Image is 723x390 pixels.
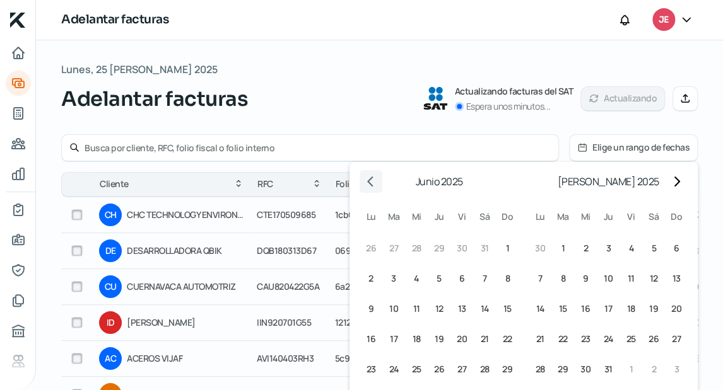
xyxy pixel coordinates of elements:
span: 25 [626,331,636,347]
span: CUERNAVACA AUTOMOTRIZ [127,279,244,294]
span: 30 [457,241,467,256]
span: 30 [580,362,591,377]
h1: Adelantar facturas [61,11,168,29]
span: 2 [651,362,656,377]
span: 8 [560,271,565,286]
span: 23 [367,362,376,377]
span: AVI140403RH3 [257,352,314,364]
span: 28 [412,241,421,256]
a: Mi contrato [6,197,31,222]
a: Tus créditos [6,101,31,126]
span: 5 [437,271,442,286]
span: 9 [368,301,374,316]
span: 3 [391,271,396,286]
span: 21 [536,331,544,347]
span: 9 [583,271,589,286]
span: 19 [435,331,444,347]
span: 8 [505,271,510,286]
a: Pago a proveedores [6,131,31,156]
span: 31 [481,241,489,256]
button: Go to next month [665,170,688,193]
span: 15 [503,301,512,316]
p: Espera unos minutos... [466,99,551,114]
span: 17 [604,301,612,316]
span: 6 [674,241,679,256]
span: 3 [674,362,679,377]
div: AC [99,347,122,370]
span: 29 [502,362,512,377]
p: Actualizando facturas del SAT [455,84,573,99]
span: 1cb0b92b-26e3-4022-be83-f9d9cebe471e [335,209,503,221]
span: 15 [559,301,567,316]
span: 22 [558,331,568,347]
span: [PERSON_NAME] [127,315,244,330]
a: Documentos [6,288,31,313]
span: mi [412,210,421,222]
span: IIN920701G55 [257,316,311,328]
span: sá [479,210,490,222]
span: 17 [390,331,397,347]
span: ju [435,210,444,222]
a: Referencias [6,348,31,374]
span: 11 [628,271,635,286]
span: Folio fiscal [336,176,378,192]
span: RFC [257,176,273,192]
span: 12 [435,301,444,316]
span: 23 [581,331,591,347]
span: 5 [651,241,656,256]
span: 14 [481,301,489,316]
a: Inicio [6,40,31,66]
span: lu [536,210,545,222]
span: vi [458,210,466,222]
span: 27 [389,241,398,256]
span: Cliente [100,176,129,192]
span: 28 [480,362,490,377]
span: 28 [536,362,545,377]
span: 26 [434,362,444,377]
span: 1 [629,362,633,377]
span: ma [388,210,400,222]
span: 14 [536,301,544,316]
span: 12125b25-895e-4068-a849-4d75eaf515ee [335,316,498,328]
div: CU [99,275,122,298]
div: ID [99,311,122,334]
span: CHC TECHNOLOGY ENVIRONMENT [127,207,244,222]
span: 19 [649,301,658,316]
h2: [PERSON_NAME] 2025 [554,172,663,192]
span: 6 [459,271,465,286]
span: 29 [558,362,568,377]
span: Adelantar facturas [61,84,248,114]
span: 1 [561,241,565,256]
input: Busca por cliente, RFC, folio fiscal o folio interno [85,142,551,154]
span: 16 [581,301,590,316]
span: 13 [673,271,681,286]
span: do [502,210,513,222]
span: 12 [650,271,658,286]
h2: junio 2025 [412,172,467,192]
span: 10 [389,301,398,316]
span: 1 [505,241,509,256]
a: Información general [6,227,31,253]
div: CH [99,204,122,226]
span: ACEROS VIJAF [127,351,244,366]
a: Representantes [6,258,31,283]
span: 2 [368,271,373,286]
span: 2 [583,241,588,256]
span: 31 [604,362,613,377]
span: mi [581,210,591,222]
span: 3 [606,241,611,256]
span: 4 [414,271,419,286]
span: 21 [481,331,489,347]
span: DESARROLLADORA QBIK [127,243,244,258]
span: lu [367,210,376,222]
span: 29 [434,241,444,256]
span: DQB180313D67 [257,244,316,256]
button: Actualizando [580,86,665,112]
span: 7 [483,271,487,286]
span: 22 [503,331,512,347]
span: 10 [604,271,613,286]
span: 5c97fd1d-7a78-4fb4-b6fd-3324d4aa9b5c [335,352,497,364]
span: 20 [671,301,681,316]
span: 11 [413,301,420,316]
span: 13 [458,301,466,316]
